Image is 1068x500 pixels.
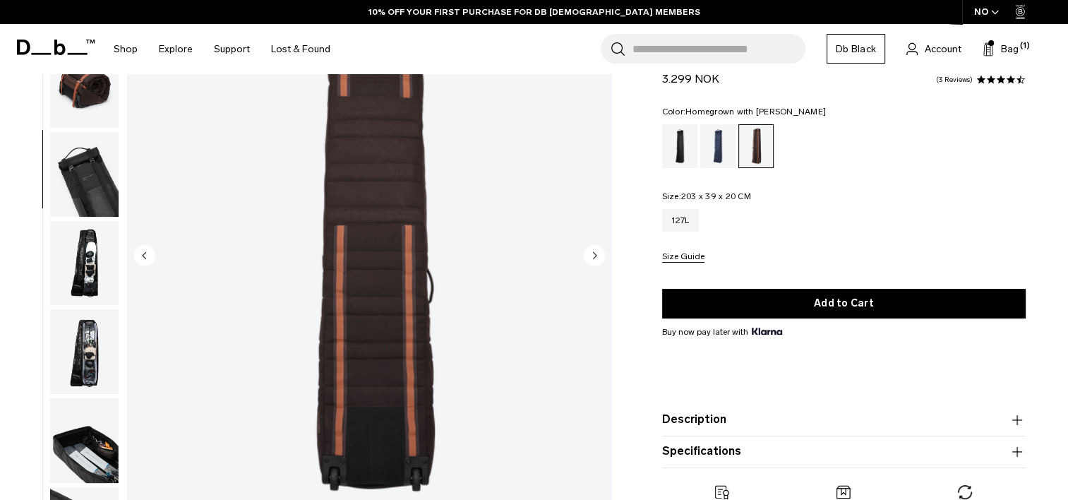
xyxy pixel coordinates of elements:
a: Shop [114,24,138,74]
span: Buy now pay later with [662,326,782,338]
button: Specifications [662,444,1026,460]
button: Snow Roller Pro 127L Homegrown with Lu [49,309,119,395]
button: Bag (1) [983,40,1019,57]
a: 10% OFF YOUR FIRST PURCHASE FOR DB [DEMOGRAPHIC_DATA] MEMBERS [368,6,700,18]
legend: Color: [662,107,827,116]
img: {"height" => 20, "alt" => "Klarna"} [752,328,782,335]
a: Homegrown with Lu [738,124,774,168]
button: Snow Roller Pro 127L Homegrown with Lu [49,398,119,484]
span: Account [925,42,961,56]
span: 3.299 NOK [662,72,719,85]
button: Previous slide [134,244,155,268]
span: Homegrown with [PERSON_NAME] [685,107,826,117]
button: Next slide [584,244,605,268]
legend: Size: [662,192,751,201]
a: 3 reviews [936,76,973,83]
img: Snow Roller Pro 127L Homegrown with Lu [50,309,119,394]
button: Add to Cart [662,289,1026,319]
span: Bag [1001,42,1019,56]
a: 127L [662,209,699,232]
nav: Main Navigation [103,24,341,74]
button: Description [662,412,1026,429]
button: Snow Roller Pro 127L Homegrown with Lu [49,220,119,306]
a: Support [214,24,250,74]
span: 203 x 39 x 20 CM [681,191,751,201]
span: (1) [1020,40,1030,52]
a: Explore [159,24,193,74]
a: Lost & Found [271,24,330,74]
button: Size Guide [662,252,704,263]
button: Snow Roller Pro 127L Homegrown with Lu [49,42,119,129]
button: Snow Roller Pro 127L Homegrown with Lu [49,131,119,218]
img: Snow Roller Pro 127L Homegrown with Lu [50,43,119,128]
a: Db Black [827,34,885,64]
img: Snow Roller Pro 127L Homegrown with Lu [50,398,119,483]
img: Snow Roller Pro 127L Homegrown with Lu [50,132,119,217]
a: Blue Hour [700,124,736,168]
a: Account [906,40,961,57]
a: Black Out [662,124,697,168]
img: Snow Roller Pro 127L Homegrown with Lu [50,221,119,306]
